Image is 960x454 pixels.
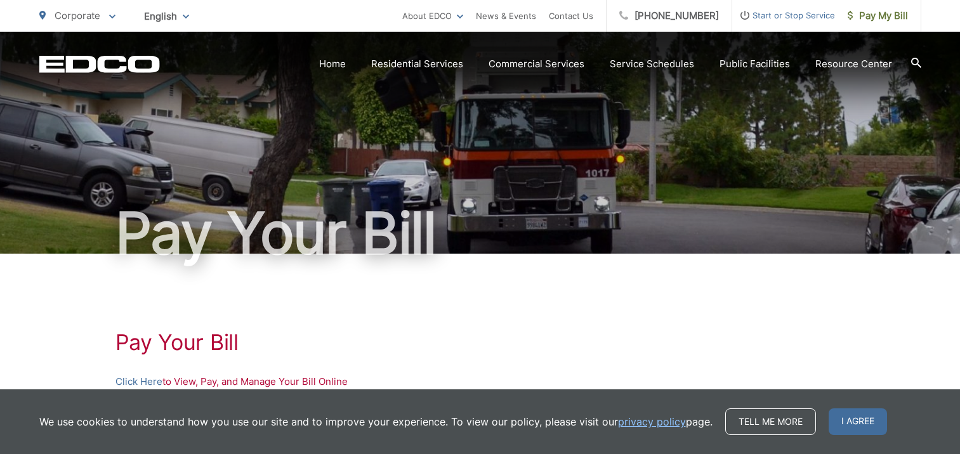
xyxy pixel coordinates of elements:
[618,414,686,429] a: privacy policy
[720,56,790,72] a: Public Facilities
[39,55,160,73] a: EDCD logo. Return to the homepage.
[39,202,921,265] h1: Pay Your Bill
[829,408,887,435] span: I agree
[610,56,694,72] a: Service Schedules
[319,56,346,72] a: Home
[55,10,100,22] span: Corporate
[135,5,199,27] span: English
[476,8,536,23] a: News & Events
[39,414,713,429] p: We use cookies to understand how you use our site and to improve your experience. To view our pol...
[489,56,584,72] a: Commercial Services
[115,374,162,389] a: Click Here
[115,374,845,389] p: to View, Pay, and Manage Your Bill Online
[725,408,816,435] a: Tell me more
[371,56,463,72] a: Residential Services
[549,8,593,23] a: Contact Us
[402,8,463,23] a: About EDCO
[848,8,908,23] span: Pay My Bill
[815,56,892,72] a: Resource Center
[115,330,845,355] h1: Pay Your Bill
